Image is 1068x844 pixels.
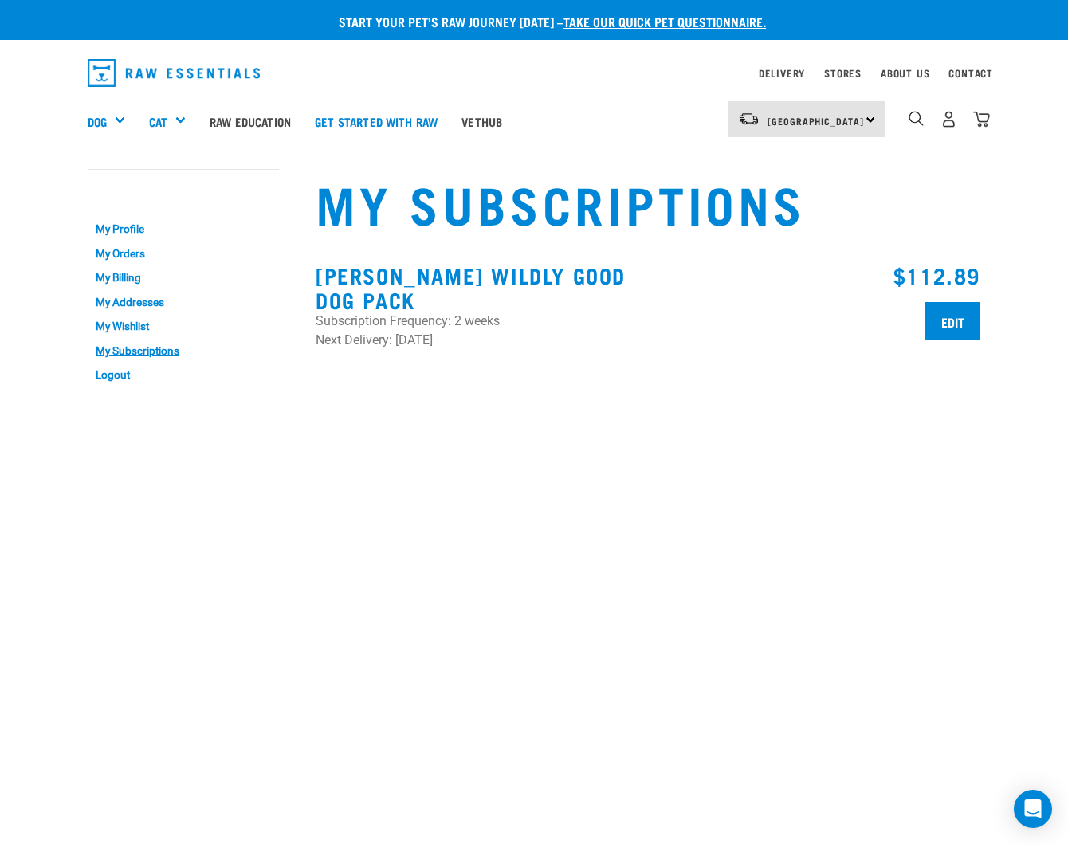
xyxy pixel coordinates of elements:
div: Open Intercom Messenger [1014,790,1052,828]
img: user.png [940,111,957,128]
a: My Wishlist [88,314,279,339]
a: Vethub [450,89,514,153]
a: Raw Education [198,89,303,153]
a: My Profile [88,217,279,241]
p: Subscription Frequency: 2 weeks [316,312,638,331]
a: Stores [824,70,862,76]
a: Contact [948,70,993,76]
img: Raw Essentials Logo [88,59,260,87]
a: About Us [881,70,929,76]
a: Cat [149,112,167,131]
a: Get started with Raw [303,89,450,153]
h3: $112.89 [658,263,980,288]
p: Next Delivery: [DATE] [316,331,638,350]
h1: My Subscriptions [316,174,980,231]
img: home-icon-1@2x.png [909,111,924,126]
img: home-icon@2x.png [973,111,990,128]
a: My Orders [88,241,279,266]
img: van-moving.png [738,112,760,126]
a: Delivery [759,70,805,76]
nav: dropdown navigation [75,53,993,93]
a: My Billing [88,265,279,290]
a: take our quick pet questionnaire. [563,18,766,25]
a: My Addresses [88,290,279,315]
a: Logout [88,363,279,388]
span: [GEOGRAPHIC_DATA] [768,118,864,124]
input: Edit [925,302,980,340]
a: My Subscriptions [88,339,279,363]
h3: [PERSON_NAME] Wildly Good Dog Pack [316,263,638,312]
a: Dog [88,112,107,131]
a: My Account [88,186,165,193]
